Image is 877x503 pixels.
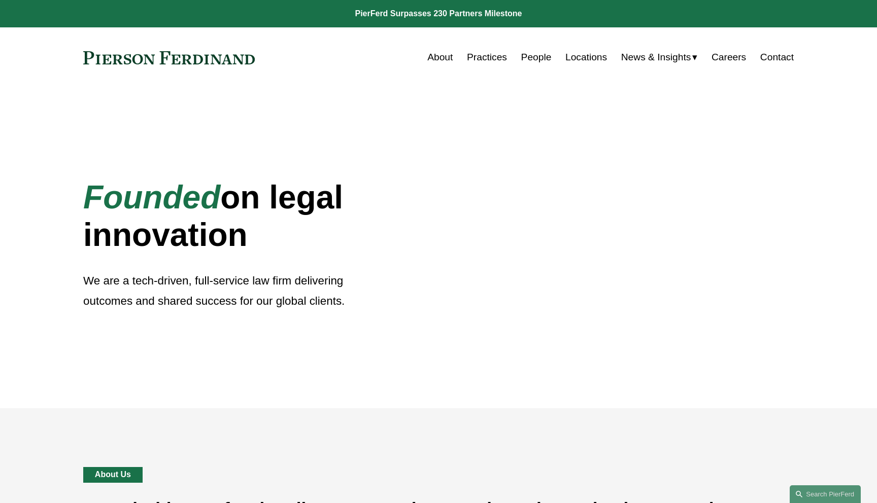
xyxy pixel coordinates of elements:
[427,48,453,67] a: About
[712,48,746,67] a: Careers
[790,485,861,503] a: Search this site
[83,179,220,215] em: Founded
[83,179,379,253] h1: on legal innovation
[95,470,131,479] strong: About Us
[83,271,379,312] p: We are a tech-driven, full-service law firm delivering outcomes and shared success for our global...
[621,48,698,67] a: folder dropdown
[521,48,552,67] a: People
[467,48,507,67] a: Practices
[565,48,607,67] a: Locations
[621,49,691,66] span: News & Insights
[760,48,794,67] a: Contact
